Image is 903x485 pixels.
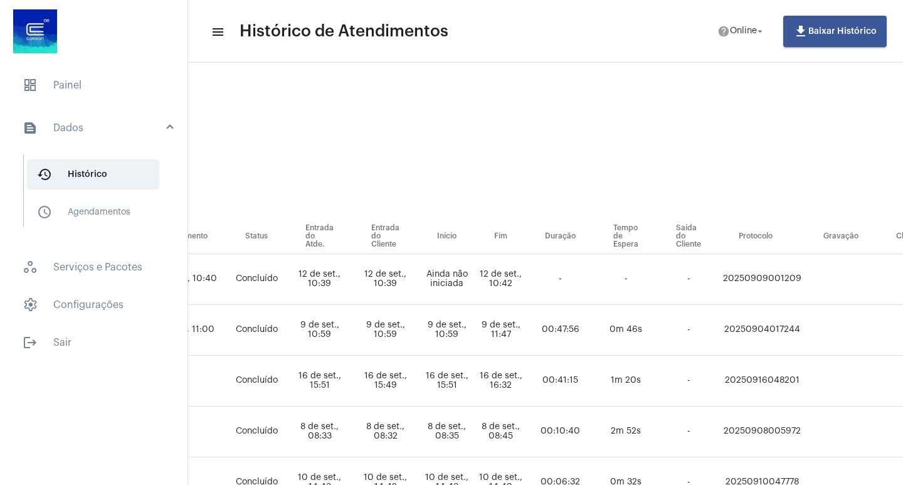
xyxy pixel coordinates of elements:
td: 00:47:56 [526,305,594,356]
td: 00:10:40 [526,407,594,457]
span: sidenav icon [23,78,38,93]
td: 12 de set., 10:42 [475,254,526,305]
td: - [657,254,720,305]
td: 8 de set., 08:32 [352,407,418,457]
th: Status [226,219,287,254]
td: - [657,407,720,457]
td: 16 de set., 15:49 [352,356,418,407]
td: 1m 20s [594,356,657,407]
td: 2m 52s [594,407,657,457]
td: - [526,254,594,305]
th: Saída do Cliente [657,219,720,254]
span: Sair [13,328,175,358]
td: 0m 46s [594,305,657,356]
th: Gravação [805,219,877,254]
mat-icon: sidenav icon [23,335,38,350]
td: 8 de set., 08:35 [418,407,475,457]
td: 20250904017244 [720,305,805,356]
th: Entrada do Cliente [352,219,418,254]
mat-icon: sidenav icon [23,120,38,136]
button: Online [710,19,773,44]
td: - [657,356,720,407]
span: Agendamentos [27,197,159,227]
td: 00:41:15 [526,356,594,407]
td: 12 de set., 10:39 [352,254,418,305]
span: Baixar Histórico [793,27,877,36]
td: 16 de set., 15:51 [287,356,352,407]
mat-icon: sidenav icon [37,205,52,220]
th: Fim [475,219,526,254]
span: Configurações [13,290,175,320]
td: 20250908005972 [720,407,805,457]
td: - [594,254,657,305]
th: Entrada do Atde. [287,219,352,254]
td: 9 de set., 11:47 [475,305,526,356]
button: Baixar Histórico [783,16,887,47]
td: - [657,305,720,356]
span: Histórico de Atendimentos [240,21,448,41]
td: 9 de set., 10:59 [418,305,475,356]
th: Duração [526,219,594,254]
td: 9 de set., 10:59 [352,305,418,356]
td: Concluído [226,254,287,305]
td: 12 de set., 10:39 [287,254,352,305]
mat-icon: help [717,25,730,38]
td: 16 de set., 15:51 [418,356,475,407]
td: 20250909001209 [720,254,805,305]
span: Serviços e Pacotes [13,252,175,282]
th: Início [418,219,475,254]
mat-icon: sidenav icon [211,24,223,40]
th: Protocolo [720,219,805,254]
span: Online [730,27,757,36]
td: 8 de set., 08:45 [475,407,526,457]
span: sidenav icon [23,260,38,275]
span: Painel [13,70,175,100]
td: Concluído [226,356,287,407]
td: Concluído [226,407,287,457]
td: 20250916048201 [720,356,805,407]
td: 16 de set., 16:32 [475,356,526,407]
div: sidenav iconDados [8,148,187,245]
mat-icon: file_download [793,24,808,39]
span: sidenav icon [23,297,38,312]
span: Histórico [27,159,159,189]
mat-icon: arrow_drop_down [754,26,766,37]
mat-panel-title: Dados [23,120,167,136]
mat-icon: sidenav icon [37,167,52,182]
td: 9 de set., 10:59 [287,305,352,356]
td: 8 de set., 08:33 [287,407,352,457]
th: Tempo de Espera [594,219,657,254]
td: Concluído [226,305,287,356]
td: Ainda não iniciada [418,254,475,305]
mat-expansion-panel-header: sidenav iconDados [8,108,187,148]
img: d4669ae0-8c07-2337-4f67-34b0df7f5ae4.jpeg [10,6,60,56]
